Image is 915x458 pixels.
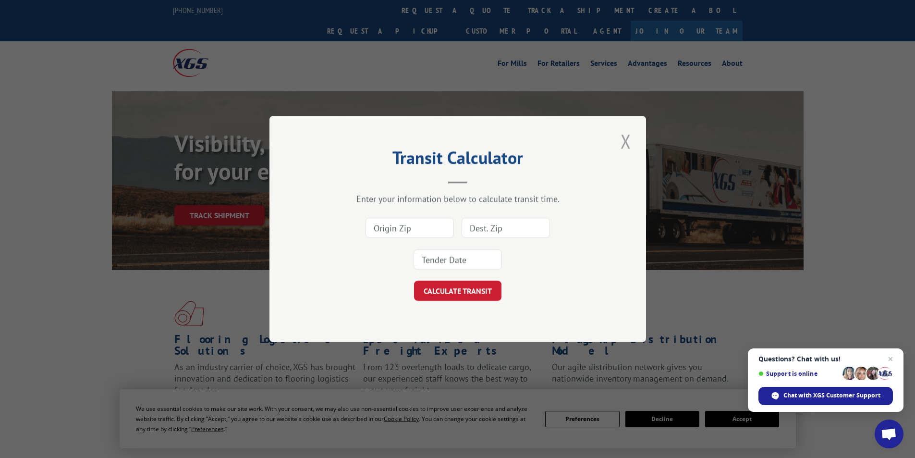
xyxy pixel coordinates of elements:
[758,370,839,377] span: Support is online
[783,391,880,400] span: Chat with XGS Customer Support
[366,218,454,238] input: Origin Zip
[414,249,502,270] input: Tender Date
[414,281,501,301] button: CALCULATE TRANSIT
[875,420,903,448] a: Open chat
[758,387,893,405] span: Chat with XGS Customer Support
[758,355,893,363] span: Questions? Chat with us!
[618,128,634,154] button: Close modal
[462,218,550,238] input: Dest. Zip
[317,193,598,204] div: Enter your information below to calculate transit time.
[317,151,598,169] h2: Transit Calculator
